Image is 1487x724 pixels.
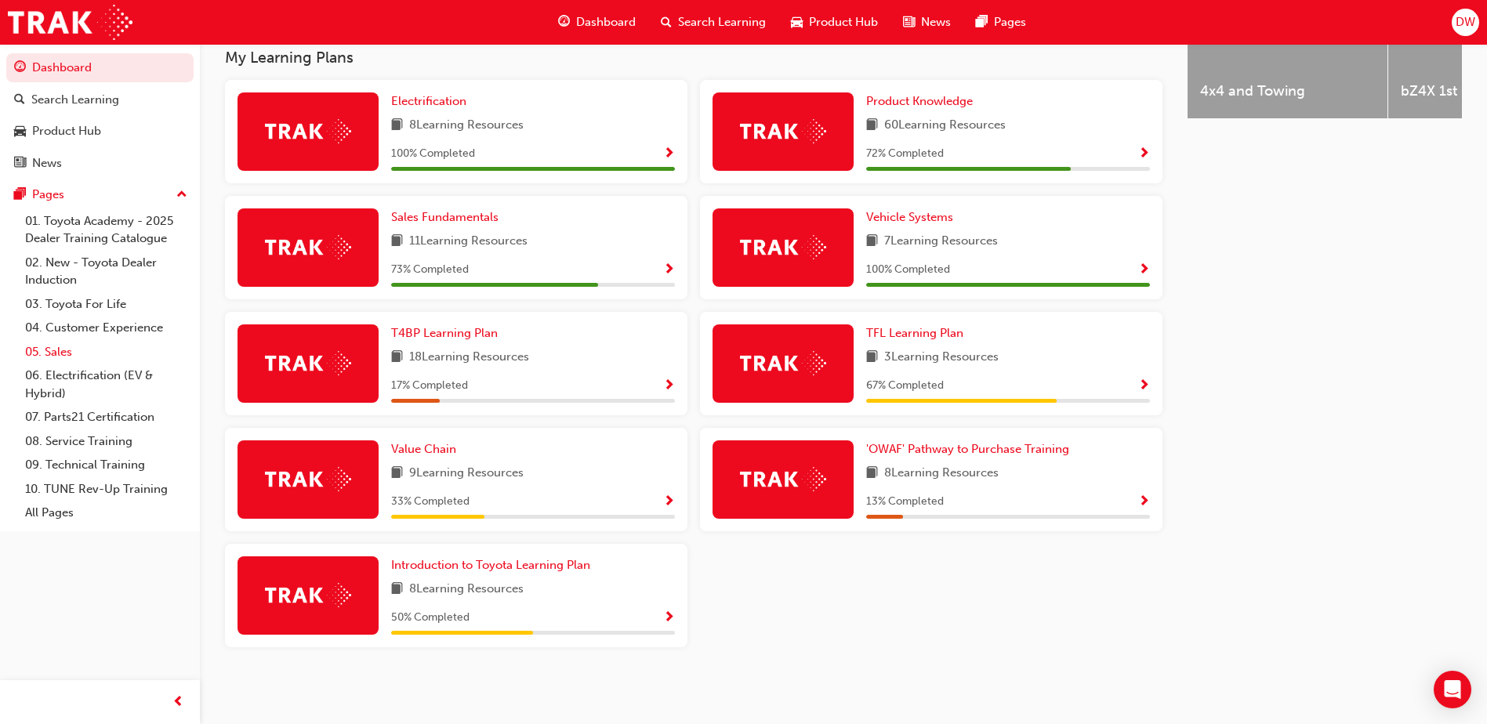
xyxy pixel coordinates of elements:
span: 100 % Completed [391,145,475,163]
button: Show Progress [1138,260,1150,280]
span: book-icon [391,232,403,252]
span: Introduction to Toyota Learning Plan [391,558,590,572]
a: Search Learning [6,85,194,114]
span: pages-icon [976,13,988,32]
a: 07. Parts21 Certification [19,405,194,429]
span: car-icon [791,13,803,32]
span: book-icon [866,464,878,483]
a: Vehicle Systems [866,208,959,226]
img: Trak [265,583,351,607]
span: Show Progress [663,379,675,393]
span: 4x4 and Towing [1200,82,1375,100]
span: 8 Learning Resources [409,580,524,599]
span: 50 % Completed [391,609,470,627]
span: 11 Learning Resources [409,232,528,252]
span: guage-icon [14,61,26,75]
img: Trak [265,119,351,143]
a: Product Hub [6,117,194,146]
img: Trak [265,351,351,375]
span: Show Progress [663,263,675,277]
a: 10. TUNE Rev-Up Training [19,477,194,501]
a: guage-iconDashboard [546,6,648,38]
span: 33 % Completed [391,493,470,511]
span: book-icon [391,116,403,136]
a: 03. Toyota For Life [19,292,194,317]
button: DW [1452,9,1479,36]
a: 05. Sales [19,340,194,364]
a: TFL Learning Plan [866,324,970,342]
span: Pages [994,13,1026,31]
a: 'OWAF' Pathway to Purchase Training [866,440,1075,458]
button: Show Progress [1138,144,1150,164]
img: Trak [8,5,132,40]
span: Vehicle Systems [866,210,953,224]
span: book-icon [391,580,403,599]
span: guage-icon [558,13,570,32]
span: car-icon [14,125,26,139]
span: Product Hub [809,13,878,31]
span: 8 Learning Resources [884,464,999,483]
span: Show Progress [663,147,675,161]
a: All Pages [19,501,194,525]
button: Show Progress [1138,492,1150,512]
span: Search Learning [678,13,766,31]
img: Trak [740,351,826,375]
a: News [6,149,194,178]
div: Product Hub [32,122,101,140]
button: Show Progress [663,376,675,396]
span: 17 % Completed [391,377,468,395]
a: Electrification [391,92,473,110]
span: up-icon [176,185,187,205]
span: 100 % Completed [866,261,950,279]
a: car-iconProduct Hub [778,6,890,38]
span: T4BP Learning Plan [391,326,498,340]
img: Trak [265,467,351,491]
a: Introduction to Toyota Learning Plan [391,556,597,574]
span: News [921,13,951,31]
h3: My Learning Plans [225,49,1162,67]
span: book-icon [391,348,403,367]
div: Search Learning [31,91,119,109]
div: News [32,154,62,172]
span: Electrification [391,94,466,108]
button: Show Progress [663,260,675,280]
button: Pages [6,180,194,209]
a: Value Chain [391,440,462,458]
span: search-icon [14,93,25,107]
span: Sales Fundamentals [391,210,499,224]
img: Trak [740,467,826,491]
a: 06. Electrification (EV & Hybrid) [19,364,194,405]
span: 8 Learning Resources [409,116,524,136]
a: 09. Technical Training [19,453,194,477]
span: Show Progress [663,611,675,625]
img: Trak [740,119,826,143]
div: Open Intercom Messenger [1434,671,1471,708]
a: 01. Toyota Academy - 2025 Dealer Training Catalogue [19,209,194,251]
span: Show Progress [1138,379,1150,393]
span: Show Progress [1138,495,1150,509]
a: Dashboard [6,53,194,82]
span: book-icon [866,232,878,252]
span: search-icon [661,13,672,32]
span: Show Progress [663,495,675,509]
span: 72 % Completed [866,145,944,163]
span: 60 Learning Resources [884,116,1006,136]
span: 18 Learning Resources [409,348,529,367]
span: pages-icon [14,188,26,202]
span: Show Progress [1138,263,1150,277]
span: 'OWAF' Pathway to Purchase Training [866,442,1069,456]
span: book-icon [866,348,878,367]
span: 7 Learning Resources [884,232,998,252]
a: Sales Fundamentals [391,208,505,226]
span: 13 % Completed [866,493,944,511]
a: news-iconNews [890,6,963,38]
a: pages-iconPages [963,6,1039,38]
button: Show Progress [663,608,675,628]
span: prev-icon [172,693,184,712]
span: Product Knowledge [866,94,973,108]
span: news-icon [903,13,915,32]
a: T4BP Learning Plan [391,324,504,342]
button: Show Progress [1138,376,1150,396]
